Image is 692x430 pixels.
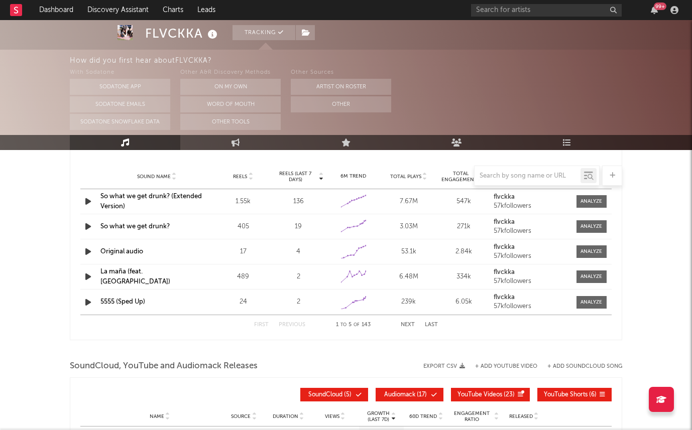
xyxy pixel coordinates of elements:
strong: flvckka [494,219,515,225]
div: 17 [218,247,268,257]
div: 57k followers [494,278,569,285]
div: + Add YouTube Video [465,364,537,369]
div: 1.55k [218,197,268,207]
strong: flvckka [494,194,515,200]
span: ( 5 ) [307,392,353,398]
div: 489 [218,272,268,282]
a: La maña (feat. [GEOGRAPHIC_DATA]) [100,268,170,285]
a: So what we get drunk? [100,223,170,230]
div: 57k followers [494,203,569,210]
div: 99 + [654,3,666,10]
div: 19 [273,222,323,232]
button: Export CSV [423,363,465,369]
span: Source [231,413,251,419]
div: 57k followers [494,228,569,235]
div: 1 5 143 [325,319,381,331]
button: YouTube Shorts(6) [537,388,612,401]
button: Other Tools [180,114,281,130]
div: 271k [439,222,489,232]
span: 60D Trend [409,413,437,419]
button: Other [291,96,391,112]
button: On My Own [180,79,281,95]
a: flvckka [494,219,569,226]
button: Last [425,322,438,328]
div: 6.05k [439,297,489,307]
div: 6.48M [384,272,434,282]
div: 2 [273,297,323,307]
div: How did you first hear about FLVCKKA ? [70,55,692,67]
a: flvckka [494,294,569,301]
span: ( 17 ) [382,392,428,398]
div: 53.1k [384,247,434,257]
button: Sodatone Emails [70,96,170,112]
div: 3.03M [384,222,434,232]
div: 4 [273,247,323,257]
a: 5555 (Sped Up) [100,299,145,305]
div: 405 [218,222,268,232]
span: Audiomack [384,392,415,398]
button: 99+ [651,6,658,14]
div: With Sodatone [70,67,170,79]
div: Other Sources [291,67,391,79]
button: Previous [279,322,305,328]
strong: flvckka [494,244,515,250]
strong: flvckka [494,294,515,301]
span: Released [509,413,533,419]
button: SoundCloud(5) [300,388,368,401]
a: flvckka [494,244,569,251]
a: flvckka [494,194,569,201]
span: Views [325,413,339,419]
div: 239k [384,297,434,307]
div: 24 [218,297,268,307]
span: ( 6 ) [544,392,597,398]
div: 547k [439,197,489,207]
button: Audiomack(17) [376,388,443,401]
button: Tracking [233,25,295,40]
a: Original audio [100,248,143,255]
div: 7.67M [384,197,434,207]
div: Other A&R Discovery Methods [180,67,281,79]
button: Artist on Roster [291,79,391,95]
p: Growth [367,410,390,416]
input: Search by song name or URL [475,172,581,180]
button: + Add YouTube Video [475,364,537,369]
span: Duration [273,413,298,419]
button: Next [401,322,415,328]
button: Sodatone Snowflake Data [70,114,170,130]
div: 334k [439,272,489,282]
button: + Add SoundCloud Song [537,364,622,369]
span: YouTube Videos [457,392,502,398]
button: Sodatone App [70,79,170,95]
p: (Last 7d) [367,416,390,422]
div: FLVCKKA [145,25,220,42]
a: So what we get drunk? (Extended Version) [100,193,202,210]
div: 57k followers [494,253,569,260]
span: Name [150,413,164,419]
div: 2 [273,272,323,282]
a: flvckka [494,269,569,276]
span: Engagement Ratio [451,410,493,422]
button: + Add SoundCloud Song [547,364,622,369]
button: Word Of Mouth [180,96,281,112]
div: 57k followers [494,303,569,310]
strong: flvckka [494,269,515,275]
input: Search for artists [471,4,622,17]
span: ( 23 ) [457,392,515,398]
span: SoundCloud, YouTube and Audiomack Releases [70,360,258,372]
div: 136 [273,197,323,207]
div: 2.84k [439,247,489,257]
button: First [254,322,269,328]
span: to [340,323,347,327]
span: YouTube Shorts [544,392,588,398]
span: of [354,323,360,327]
button: YouTube Videos(23) [451,388,530,401]
span: SoundCloud [308,392,342,398]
